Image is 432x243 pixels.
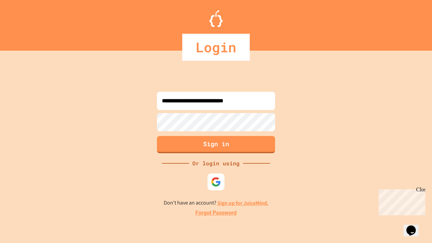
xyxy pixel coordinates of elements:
[189,159,243,167] div: Or login using
[157,136,275,153] button: Sign in
[404,216,425,236] iframe: chat widget
[182,34,250,61] div: Login
[195,209,237,217] a: Forgot Password
[376,187,425,215] iframe: chat widget
[3,3,47,43] div: Chat with us now!Close
[217,199,269,207] a: Sign up for JuiceMind.
[209,10,223,27] img: Logo.svg
[211,177,221,187] img: google-icon.svg
[164,199,269,207] p: Don't have an account?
